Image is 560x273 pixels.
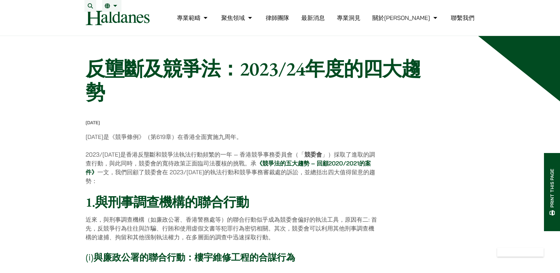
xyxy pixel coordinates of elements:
a: 聚焦領域 [221,14,254,22]
p: 近來，與刑事調查機構（如廉政公署、香港警務處等）的聯合行動似乎成為競委會偏好的執法工具，原因有二: 首先，反競爭行為往往與詐騙、行賄和使用虛假文書等犯罪行為密切相關。其次，競委會可以利用其他刑事... [86,215,377,242]
a: 律師團隊 [266,14,289,22]
p: 2023/[DATE]是香港反壟斷和競爭法執法行動頻繁的一年 — 香港競爭事務委員會（「 」）採取了進取的調查行動，與此同時，競委會的寬待政策正面臨司法覆核的挑戰。承 一文，我們回顧了競委會在 ... [86,150,377,185]
h1: 反壟斷及競爭法：2023/24年度的四大趨勢 [86,57,425,104]
strong: 競委會 [304,151,322,158]
time: [DATE] [86,120,100,126]
p: (i) [86,250,377,264]
h2: 1. [86,194,377,210]
a: 最新消息 [301,14,325,22]
a: 專業洞見 [337,14,360,22]
strong: 與刑事調查機構的聯合行動 [95,194,249,211]
a: 專業範疇 [177,14,209,22]
a: 關於何敦 [372,14,439,22]
a: 聯繫我們 [451,14,475,22]
p: [DATE]是《競爭條例》（第619章）在香港全面實施九周年。 [86,132,377,141]
a: 繁 [105,3,119,9]
strong: 與廉政公署的聯合行動：樓宇維修工程的合謀行為 [94,251,295,263]
img: Logo of Haldanes [86,10,150,25]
